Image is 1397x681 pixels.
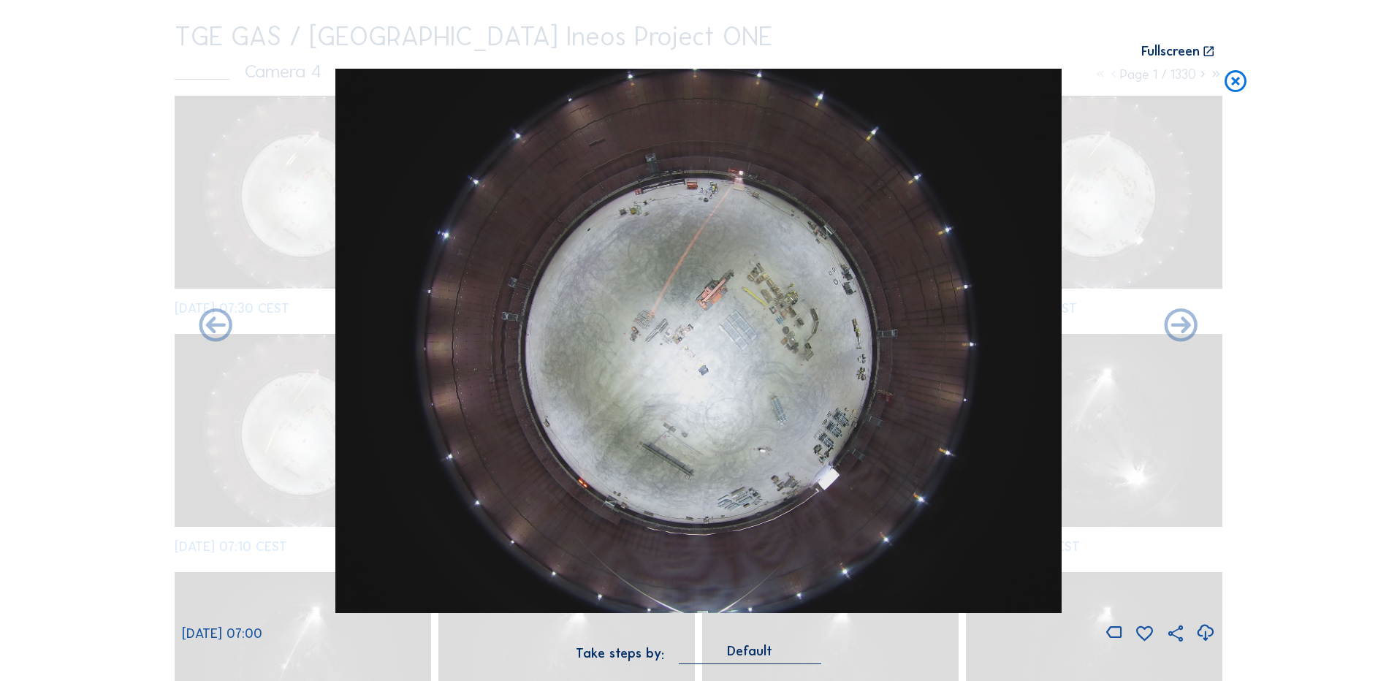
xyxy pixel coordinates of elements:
[576,647,664,660] div: Take steps by:
[1161,307,1201,347] i: Back
[335,69,1062,614] img: Image
[196,307,236,347] i: Forward
[1141,45,1200,58] div: Fullscreen
[727,644,772,658] div: Default
[182,625,262,642] span: [DATE] 07:00
[679,644,821,664] div: Default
